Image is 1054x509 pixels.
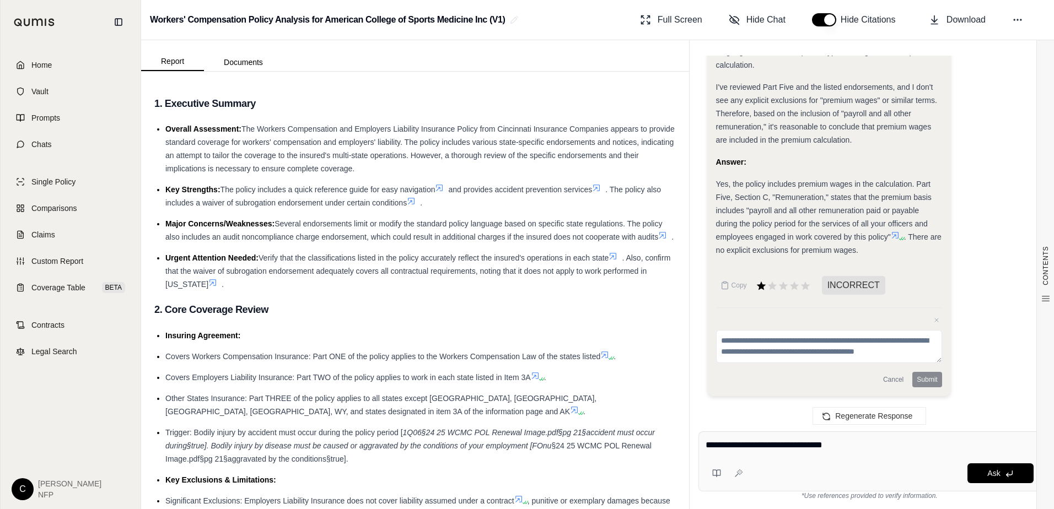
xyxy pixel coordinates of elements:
span: Copy [732,281,747,290]
button: Regenerate Response [813,407,926,425]
span: Coverage Table [31,282,85,293]
span: Major Concerns/Weaknesses: [165,219,275,228]
span: Full Screen [658,13,702,26]
span: INCORRECT [822,276,885,295]
h3: 1. Executive Summary [154,94,676,113]
span: CONTENTS [1041,246,1050,285]
span: I'll re-examine Part Five and related endorsements for any language that excludes specific types ... [716,34,939,69]
span: . [420,198,422,207]
div: C [12,478,34,500]
h2: Workers' Compensation Policy Analysis for American College of Sports Medicine Inc (V1) [150,10,506,30]
span: Comparisons [31,203,77,214]
a: Chats [7,132,134,156]
button: Cancel [879,372,908,387]
span: . Also, confirm that the waiver of subrogation endorsement adequately covers all contractual requ... [165,253,670,289]
span: Significant Exclusions: Employers Liability Insurance does not cover liability assumed under a co... [165,496,514,505]
span: . There are no explicit exclusions for premium wages. [716,232,942,254]
div: *Use references provided to verify information. [698,491,1041,500]
span: . [614,352,616,361]
span: . [671,232,674,241]
button: Copy [716,274,751,296]
strong: Answer: [716,158,746,166]
span: Ask [987,469,1000,478]
span: Regenerate Response [835,411,912,420]
span: . [222,280,224,289]
span: Home [31,59,52,71]
h3: 2. Core Coverage Review [154,300,676,320]
span: Insuring Agreement: [165,331,240,340]
span: Other States Insurance: Part THREE of the policy applies to all states except [GEOGRAPHIC_DATA], ... [165,394,596,416]
span: Custom Report [31,256,83,267]
a: Vault [7,79,134,104]
span: The policy includes a quick reference guide for easy navigation [221,185,435,194]
span: Download [947,13,986,26]
button: Collapse sidebar [110,13,127,31]
span: The Workers Compensation and Employers Liability Insurance Policy from Cincinnati Insurance Compa... [165,124,675,173]
a: Home [7,53,134,77]
span: I've reviewed Part Five and the listed endorsements, and I don't see any explicit exclusions for ... [716,83,937,144]
button: Report [141,52,204,71]
a: Legal Search [7,339,134,364]
span: Covers Employers Liability Insurance: Part TWO of the policy applies to work in each state listed... [165,373,531,382]
span: Key Strengths: [165,185,221,194]
span: Single Policy [31,176,76,187]
span: . [583,407,585,416]
a: Prompts [7,106,134,130]
span: and provides accident prevention services [448,185,592,194]
span: Vault [31,86,49,97]
span: BETA [102,282,125,293]
span: NFP [38,489,101,500]
span: Trigger: Bodily injury by accident must occur during the policy period [ [165,428,403,437]
span: Key Exclusions & Limitations: [165,475,276,484]
a: Single Policy [7,170,134,194]
button: Documents [204,53,283,71]
span: Hide Citations [841,13,902,26]
span: . [544,373,546,382]
span: Overall Assessment: [165,124,241,133]
button: Ask [967,463,1034,483]
button: Hide Chat [724,9,790,31]
img: Qumis Logo [14,18,55,26]
span: Verify that the classifications listed in the policy accurately reflect the insured's operations ... [259,253,609,262]
a: Coverage TableBETA [7,275,134,300]
span: Several endorsements limit or modify the standard policy language based on specific state regulat... [165,219,662,241]
span: Legal Search [31,346,77,357]
span: §24 25 WCMC POL Renewal Image.pdf§pg 21§aggravated by the conditions§true]. [165,441,652,463]
span: 1Q06§24 25 WCMC POL Renewal Image.pdf§pg 21§accident must occur during§true]. Bodily injury by di... [165,428,655,450]
button: Full Screen [636,9,707,31]
span: Hide Chat [746,13,786,26]
span: Urgent Attention Needed: [165,253,259,262]
span: [PERSON_NAME] [38,478,101,489]
span: Covers Workers Compensation Insurance: Part ONE of the policy applies to the Workers Compensation... [165,352,600,361]
span: Yes, the policy includes premium wages in the calculation. Part Five, Section C, "Remuneration," ... [716,180,932,241]
span: Claims [31,229,55,240]
span: Contracts [31,320,64,331]
button: Download [924,9,990,31]
a: Contracts [7,313,134,337]
a: Comparisons [7,196,134,220]
span: Chats [31,139,52,150]
a: Claims [7,223,134,247]
span: Prompts [31,112,60,123]
a: Custom Report [7,249,134,273]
